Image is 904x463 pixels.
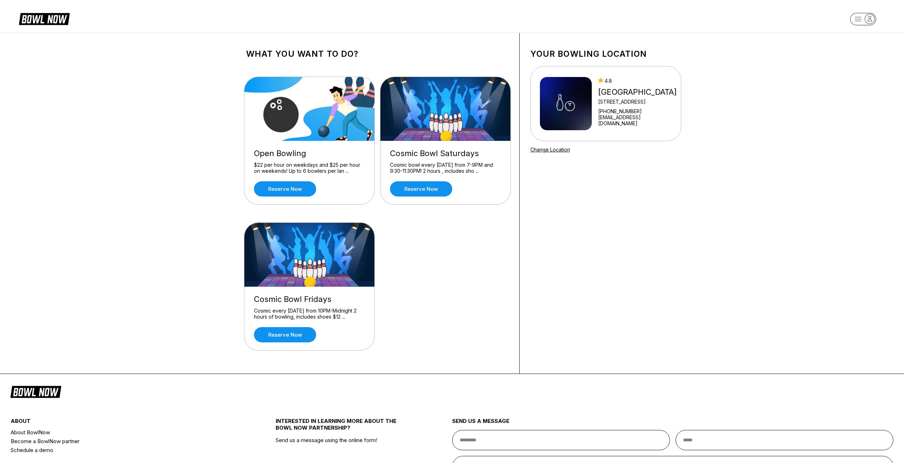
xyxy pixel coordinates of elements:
[254,294,365,304] div: Cosmic Bowl Fridays
[452,418,894,430] div: send us a message
[11,428,231,437] a: About BowlNow
[390,181,452,197] a: Reserve now
[244,223,375,287] img: Cosmic Bowl Fridays
[598,114,678,126] a: [EMAIL_ADDRESS][DOMAIN_NAME]
[380,77,511,141] img: Cosmic Bowl Saturdays
[11,418,231,428] div: about
[254,149,365,158] div: Open Bowling
[598,78,678,84] div: 4.8
[246,49,509,59] h1: What you want to do?
[276,418,408,437] div: INTERESTED IN LEARNING MORE ABOUT THE BOWL NOW PARTNERSHIP?
[254,327,316,342] a: Reserve now
[598,87,678,97] div: [GEOGRAPHIC_DATA]
[598,108,678,114] div: [PHONE_NUMBER]
[11,437,231,446] a: Become a BowlNow partner
[390,162,501,174] div: Cosmic bowl every [DATE] from 7-9PM and 9:30-11:30PM! 2 hours , includes sho ...
[254,181,316,197] a: Reserve now
[244,77,375,141] img: Open Bowling
[254,308,365,320] div: Cosmic every [DATE] from 10PM-Midnight 2 hours of bowling, includes shoes $12 ...
[390,149,501,158] div: Cosmic Bowl Saturdays
[530,49,681,59] h1: Your bowling location
[11,446,231,454] a: Schedule a demo
[598,99,678,105] div: [STREET_ADDRESS]
[540,77,592,130] img: Midway Berkeley Springs
[530,147,570,153] a: Change Location
[254,162,365,174] div: $22 per hour on weekdays and $25 per hour on weekends! Up to 6 bowlers per lan ...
